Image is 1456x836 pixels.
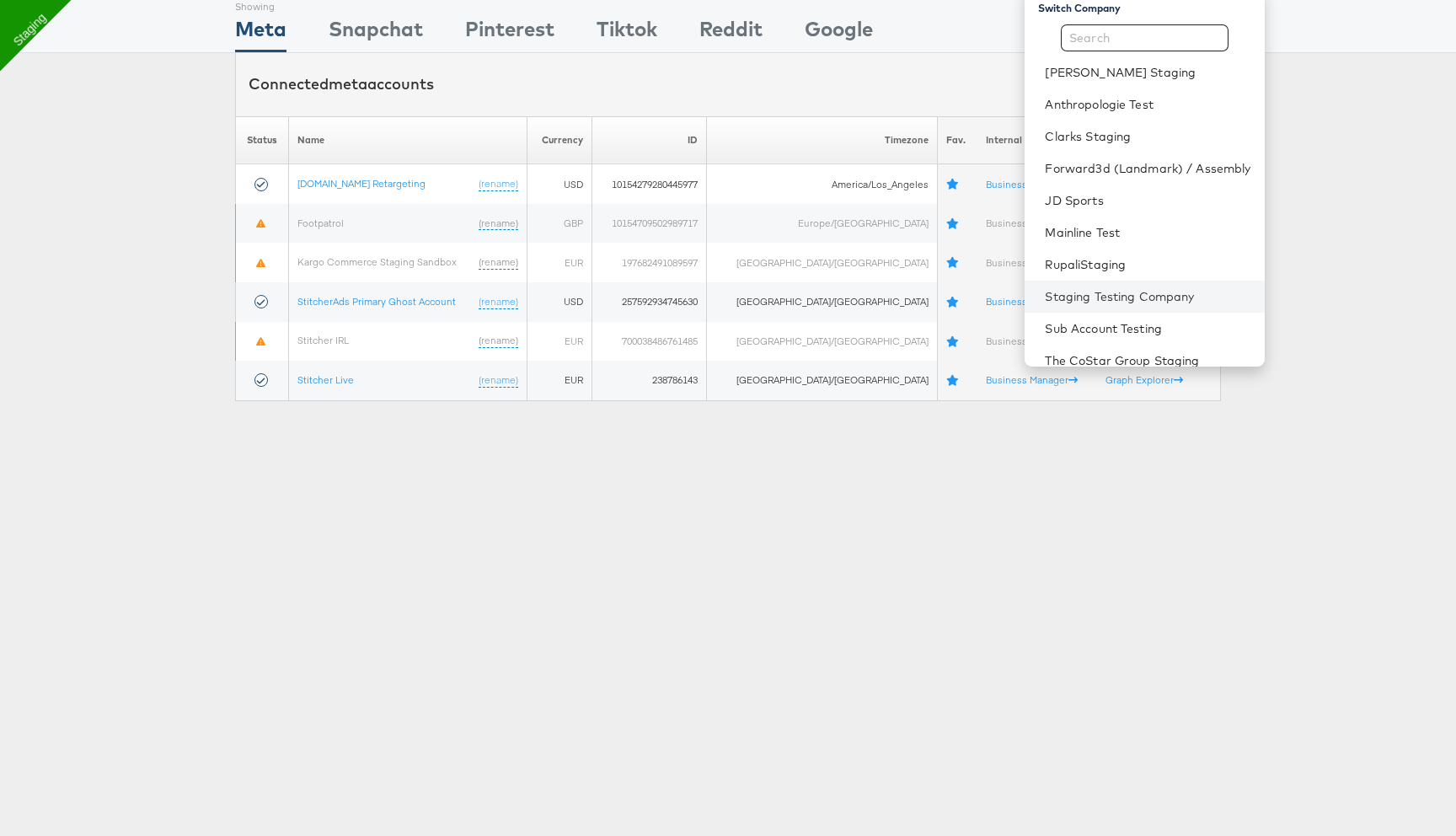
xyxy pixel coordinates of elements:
a: Business Manager [986,373,1078,386]
a: The CoStar Group Staging [1045,352,1250,369]
div: Google [805,14,873,52]
input: Search [1061,24,1228,51]
div: Pinterest [465,14,554,52]
a: Stitcher Live [297,373,354,386]
div: Tiktok [597,14,657,52]
a: (rename) [479,373,518,388]
a: Business Manager [986,217,1078,229]
a: RupaliStaging [1045,256,1250,273]
td: USD [527,282,591,322]
td: USD [527,164,591,204]
div: Meta [235,14,286,52]
div: Snapchat [329,14,423,52]
td: GBP [527,204,591,244]
a: (rename) [479,177,518,191]
a: Business Manager [986,178,1078,190]
a: Sub Account Testing [1045,320,1250,337]
a: [DOMAIN_NAME] Retargeting [297,177,426,190]
a: Clarks Staging [1045,128,1250,145]
a: Staging Testing Company [1045,288,1250,305]
a: Mainline Test [1045,224,1250,241]
td: 700038486761485 [592,322,707,362]
a: Forward3d (Landmark) / Assembly [1045,160,1250,177]
td: 238786143 [592,361,707,400]
a: Business Manager [986,335,1078,347]
a: (rename) [479,255,518,270]
td: 257592934745630 [592,282,707,322]
td: Europe/[GEOGRAPHIC_DATA] [706,204,937,244]
a: Stitcher IRL [297,334,349,346]
td: 197682491089597 [592,243,707,282]
td: EUR [527,243,591,282]
a: (rename) [479,217,518,231]
td: 10154709502989717 [592,204,707,244]
td: [GEOGRAPHIC_DATA]/[GEOGRAPHIC_DATA] [706,243,937,282]
a: Business Manager [986,256,1078,269]
td: 10154279280445977 [592,164,707,204]
div: Connected accounts [249,73,434,95]
td: EUR [527,361,591,400]
td: [GEOGRAPHIC_DATA]/[GEOGRAPHIC_DATA] [706,282,937,322]
a: Business Manager [986,295,1078,308]
th: ID [592,116,707,164]
th: Status [236,116,289,164]
a: Graph Explorer [1105,373,1183,386]
a: StitcherAds Primary Ghost Account [297,295,456,308]
td: [GEOGRAPHIC_DATA]/[GEOGRAPHIC_DATA] [706,322,937,362]
td: EUR [527,322,591,362]
a: Kargo Commerce Staging Sandbox [297,255,457,268]
a: [PERSON_NAME] Staging [1045,64,1250,81]
a: (rename) [479,295,518,309]
th: Timezone [706,116,937,164]
span: meta [329,74,367,94]
td: [GEOGRAPHIC_DATA]/[GEOGRAPHIC_DATA] [706,361,937,400]
th: Name [288,116,527,164]
a: (rename) [479,334,518,348]
div: Reddit [699,14,763,52]
td: America/Los_Angeles [706,164,937,204]
a: JD Sports [1045,192,1250,209]
a: Anthropologie Test [1045,96,1250,113]
th: Currency [527,116,591,164]
a: Footpatrol [297,217,344,229]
